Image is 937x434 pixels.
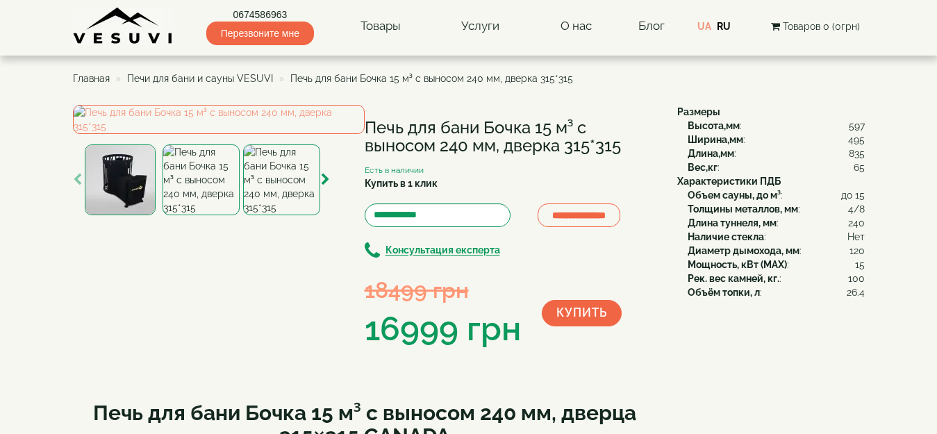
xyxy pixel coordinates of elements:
b: Вес,кг [688,162,718,173]
a: RU [717,21,731,32]
span: 240 [848,216,865,230]
div: : [688,188,865,202]
span: 120 [849,244,865,258]
b: Объем сауны, до м³ [688,190,781,201]
div: : [688,272,865,285]
div: : [688,119,865,133]
a: Товары [347,10,415,42]
div: : [688,258,865,272]
div: : [688,230,865,244]
a: Главная [73,73,110,84]
div: 16999 грн [365,306,521,353]
a: 0674586963 [206,8,314,22]
b: Мощность, кВт (MAX) [688,259,787,270]
button: Товаров 0 (0грн) [767,19,864,34]
b: Характеристики ПДБ [677,176,781,187]
a: О нас [547,10,606,42]
b: Длина туннеля, мм [688,217,777,228]
b: Высота,мм [688,120,740,131]
b: Размеры [677,106,720,117]
label: Купить в 1 клик [365,176,438,190]
span: до 15 [841,188,865,202]
span: 65 [854,160,865,174]
img: Печь для бани Бочка 15 м³ с выносом 240 мм, дверка 315*315 [163,144,240,215]
img: Печь для бани Бочка 15 м³ с выносом 240 мм, дверка 315*315 [243,144,320,215]
b: Консультация експерта [385,245,500,256]
span: 835 [849,147,865,160]
div: : [688,160,865,174]
b: Объём топки, л [688,287,760,298]
img: Печь для бани Бочка 15 м³ с выносом 240 мм, дверка 315*315 [85,144,156,215]
b: Наличие стекла [688,231,764,242]
b: Длина,мм [688,148,734,159]
span: Нет [847,230,865,244]
div: : [688,133,865,147]
a: UA [697,21,711,32]
span: 4/8 [848,202,865,216]
div: : [688,216,865,230]
span: 100 [848,272,865,285]
img: Завод VESUVI [73,7,174,45]
span: Печь для бани Бочка 15 м³ с выносом 240 мм, дверка 315*315 [290,73,573,84]
h1: Печь для бани Бочка 15 м³ с выносом 240 мм, дверка 315*315 [365,119,656,156]
span: 495 [848,133,865,147]
div: : [688,285,865,299]
span: 15 [855,258,865,272]
div: : [688,147,865,160]
b: Рек. вес камней, кг. [688,273,779,284]
div: : [688,202,865,216]
span: Товаров 0 (0грн) [783,21,860,32]
small: Есть в наличии [365,165,424,175]
span: 26.4 [847,285,865,299]
span: 597 [849,119,865,133]
a: Печи для бани и сауны VESUVI [127,73,273,84]
a: Услуги [447,10,513,42]
img: Печь для бани Бочка 15 м³ с выносом 240 мм, дверка 315*315 [73,105,365,134]
b: Ширина,мм [688,134,743,145]
b: Толщины металлов, мм [688,203,798,215]
button: Купить [542,300,622,326]
a: Блог [638,19,665,33]
div: 18499 грн [365,274,521,306]
b: Диаметр дымохода, мм [688,245,799,256]
span: Перезвоните мне [206,22,314,45]
div: : [688,244,865,258]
